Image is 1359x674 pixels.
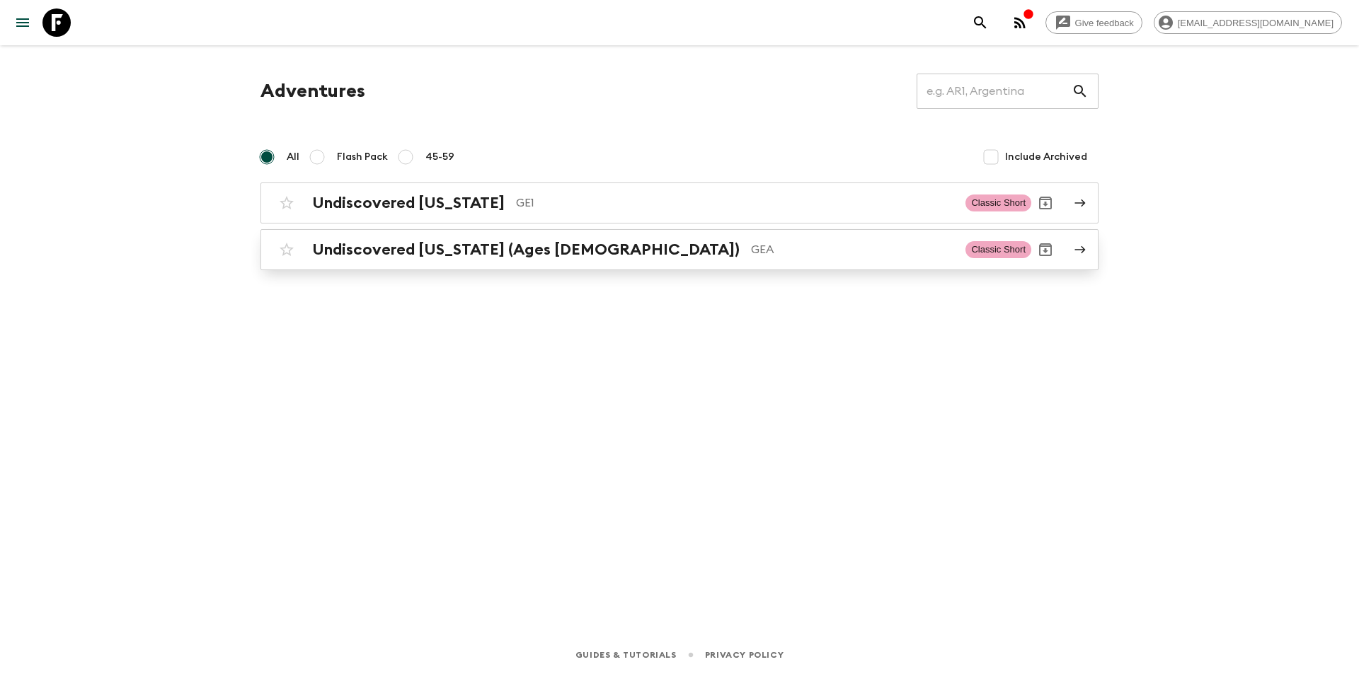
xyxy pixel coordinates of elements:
span: Classic Short [965,194,1031,211]
span: Classic Short [965,241,1031,258]
div: [EMAIL_ADDRESS][DOMAIN_NAME] [1154,11,1342,34]
button: menu [8,8,37,37]
span: Give feedback [1067,18,1142,28]
button: search adventures [966,8,994,37]
span: All [287,150,299,164]
a: Give feedback [1045,11,1142,34]
h2: Undiscovered [US_STATE] [312,194,505,212]
a: Undiscovered [US_STATE] (Ages [DEMOGRAPHIC_DATA])GEAClassic ShortArchive [260,229,1099,270]
p: GEA [751,241,954,258]
a: Undiscovered [US_STATE]GE1Classic ShortArchive [260,182,1099,223]
span: [EMAIL_ADDRESS][DOMAIN_NAME] [1170,18,1341,28]
a: Privacy Policy [705,647,784,663]
span: Flash Pack [337,150,388,164]
button: Archive [1031,189,1060,217]
h2: Undiscovered [US_STATE] (Ages [DEMOGRAPHIC_DATA]) [312,240,740,259]
span: 45-59 [425,150,454,164]
input: e.g. AR1, Argentina [917,71,1072,111]
span: Include Archived [1005,150,1087,164]
button: Archive [1031,236,1060,264]
a: Guides & Tutorials [575,647,677,663]
p: GE1 [516,194,954,211]
h1: Adventures [260,77,365,105]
